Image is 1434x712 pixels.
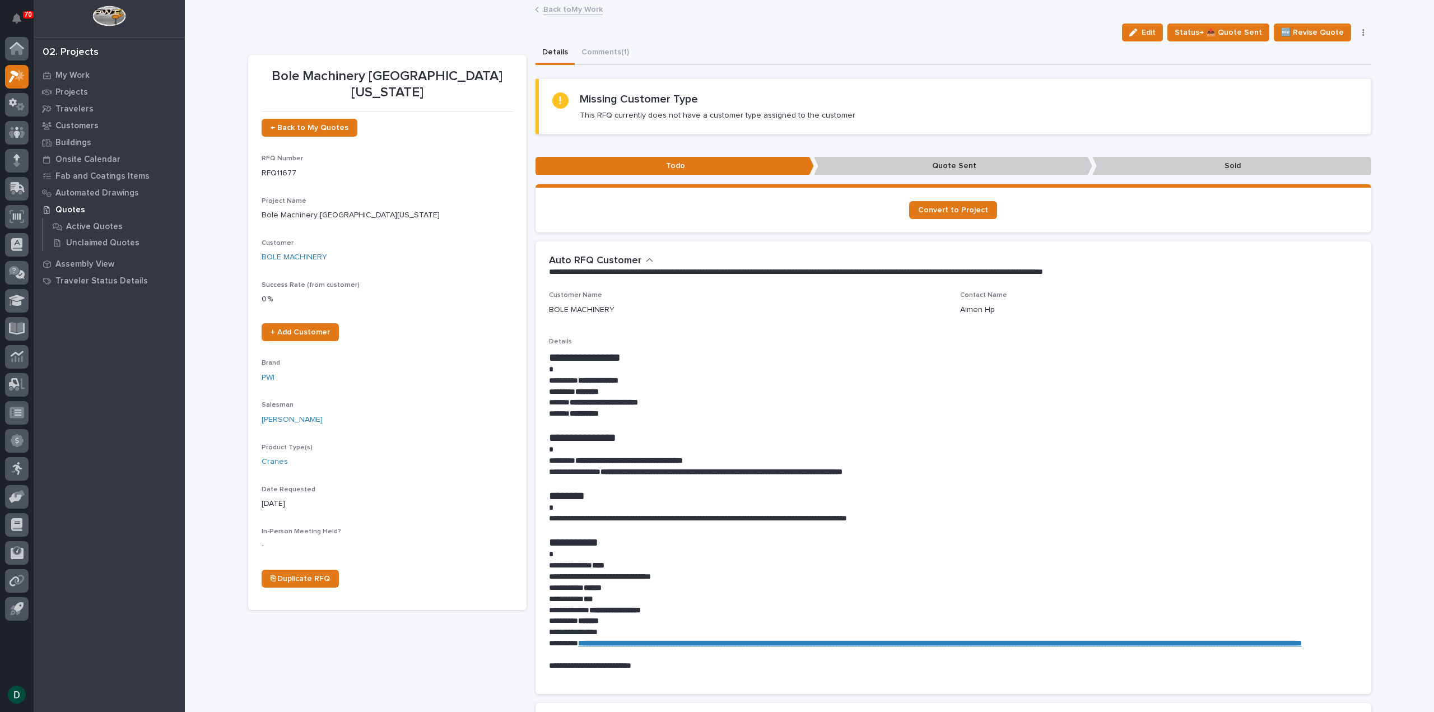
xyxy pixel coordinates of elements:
[271,124,348,132] span: ← Back to My Quotes
[262,402,294,408] span: Salesman
[66,238,139,248] p: Unclaimed Quotes
[34,167,185,184] a: Fab and Coatings Items
[549,255,654,267] button: Auto RFQ Customer
[34,272,185,289] a: Traveler Status Details
[55,138,91,148] p: Buildings
[918,206,988,214] span: Convert to Project
[536,157,814,175] p: Todo
[262,210,513,221] p: Bole Machinery [GEOGRAPHIC_DATA][US_STATE]
[262,486,315,493] span: Date Requested
[92,6,125,26] img: Workspace Logo
[262,456,288,468] a: Cranes
[536,41,575,65] button: Details
[262,360,280,366] span: Brand
[262,570,339,588] a: ⎘ Duplicate RFQ
[262,372,274,384] a: PWI
[960,292,1007,299] span: Contact Name
[262,167,513,179] p: RFQ11677
[25,11,32,18] p: 70
[262,323,339,341] a: + Add Customer
[1281,26,1344,39] span: 🆕 Revise Quote
[909,201,997,219] a: Convert to Project
[66,222,123,232] p: Active Quotes
[580,92,698,106] h2: Missing Customer Type
[5,683,29,706] button: users-avatar
[34,117,185,134] a: Customers
[271,328,330,336] span: + Add Customer
[43,218,185,234] a: Active Quotes
[5,7,29,30] button: Notifications
[262,252,327,263] a: BOLE MACHINERY
[55,87,88,97] p: Projects
[543,2,603,15] a: Back toMy Work
[262,282,360,288] span: Success Rate (from customer)
[34,67,185,83] a: My Work
[262,444,313,451] span: Product Type(s)
[55,205,85,215] p: Quotes
[43,46,99,59] div: 02. Projects
[55,259,114,269] p: Assembly View
[580,110,855,120] p: This RFQ currently does not have a customer type assigned to the customer
[262,240,294,246] span: Customer
[549,304,614,316] p: BOLE MACHINERY
[549,292,602,299] span: Customer Name
[55,121,99,131] p: Customers
[55,104,94,114] p: Travelers
[34,184,185,201] a: Automated Drawings
[262,498,513,510] p: [DATE]
[55,276,148,286] p: Traveler Status Details
[55,155,120,165] p: Onsite Calendar
[262,119,357,137] a: ← Back to My Quotes
[55,188,139,198] p: Automated Drawings
[34,100,185,117] a: Travelers
[1122,24,1163,41] button: Edit
[34,83,185,100] a: Projects
[262,155,303,162] span: RFQ Number
[262,414,323,426] a: [PERSON_NAME]
[262,294,513,305] p: 0 %
[1092,157,1371,175] p: Sold
[1175,26,1262,39] span: Status→ 📤 Quote Sent
[34,255,185,272] a: Assembly View
[575,41,636,65] button: Comments (1)
[549,338,572,345] span: Details
[55,71,90,81] p: My Work
[43,235,185,250] a: Unclaimed Quotes
[1142,27,1156,38] span: Edit
[55,171,150,182] p: Fab and Coatings Items
[262,540,513,552] p: -
[262,68,513,101] p: Bole Machinery [GEOGRAPHIC_DATA][US_STATE]
[14,13,29,31] div: Notifications70
[1167,24,1269,41] button: Status→ 📤 Quote Sent
[34,134,185,151] a: Buildings
[34,201,185,218] a: Quotes
[262,198,306,204] span: Project Name
[271,575,330,583] span: ⎘ Duplicate RFQ
[549,255,641,267] h2: Auto RFQ Customer
[34,151,185,167] a: Onsite Calendar
[262,528,341,535] span: In-Person Meeting Held?
[1274,24,1351,41] button: 🆕 Revise Quote
[814,157,1092,175] p: Quote Sent
[960,304,995,316] p: Aimen Hp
